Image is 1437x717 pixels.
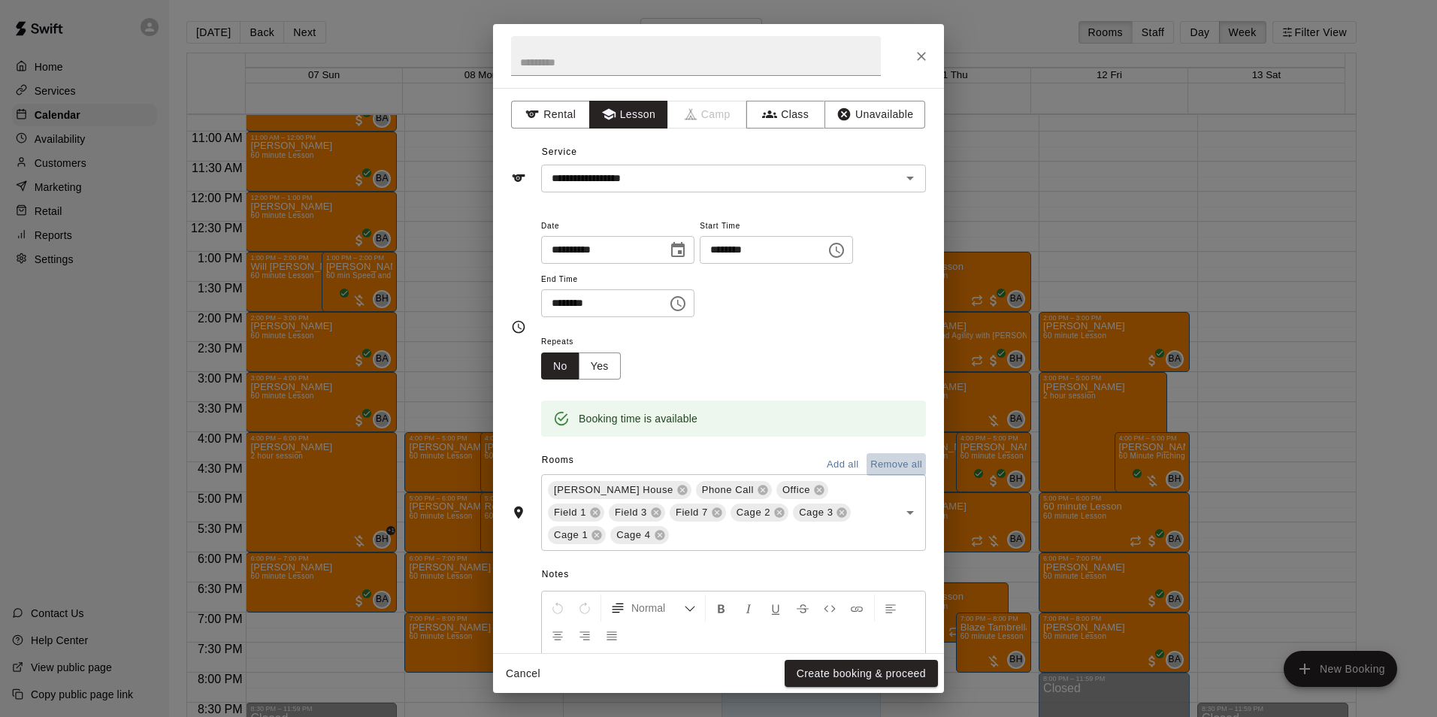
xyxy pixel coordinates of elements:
button: Redo [572,594,597,622]
div: Phone Call [696,481,772,499]
button: Open [900,168,921,189]
button: Unavailable [824,101,925,129]
div: Cage 3 [793,504,851,522]
div: [PERSON_NAME] House [548,481,691,499]
div: Field 1 [548,504,604,522]
button: Format Italics [736,594,761,622]
span: Field 7 [670,505,714,520]
span: Cage 1 [548,528,594,543]
span: Service [542,147,577,157]
div: Field 3 [609,504,665,522]
span: Start Time [700,216,853,237]
svg: Rooms [511,505,526,520]
button: Justify Align [599,622,625,649]
span: Cage 4 [610,528,656,543]
button: Format Underline [763,594,788,622]
div: Cage 4 [610,526,668,544]
svg: Service [511,171,526,186]
span: Repeats [541,332,633,352]
button: Yes [579,352,621,380]
button: Close [908,43,935,70]
button: Open [900,502,921,523]
span: Cage 3 [793,505,839,520]
div: Cage 1 [548,526,606,544]
button: No [541,352,579,380]
button: Left Align [878,594,903,622]
span: Phone Call [696,483,760,498]
button: Class [746,101,825,129]
button: Lesson [589,101,668,129]
svg: Timing [511,319,526,334]
button: Format Strikethrough [790,594,815,622]
span: Date [541,216,694,237]
button: Choose date, selected date is Sep 12, 2025 [663,235,693,265]
button: Insert Link [844,594,870,622]
button: Center Align [545,622,570,649]
div: Field 7 [670,504,726,522]
span: End Time [541,270,694,290]
span: Rooms [542,455,574,465]
button: Choose time, selected time is 1:30 PM [663,289,693,319]
span: Cage 2 [731,505,776,520]
span: Field 1 [548,505,592,520]
span: Field 3 [609,505,653,520]
span: Office [776,483,816,498]
button: Insert Code [817,594,843,622]
div: outlined button group [541,352,621,380]
span: Camps can only be created in the Services page [668,101,747,129]
button: Right Align [572,622,597,649]
button: Formatting Options [604,594,702,622]
div: Booking time is available [579,405,697,432]
span: Normal [631,601,684,616]
button: Add all [818,453,867,476]
div: Cage 2 [731,504,788,522]
div: Office [776,481,828,499]
span: Notes [542,563,926,587]
button: Cancel [499,660,547,688]
button: Remove all [867,453,926,476]
button: Format Bold [709,594,734,622]
button: Choose time, selected time is 12:30 PM [821,235,852,265]
button: Rental [511,101,590,129]
span: [PERSON_NAME] House [548,483,679,498]
button: Create booking & proceed [785,660,938,688]
button: Undo [545,594,570,622]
